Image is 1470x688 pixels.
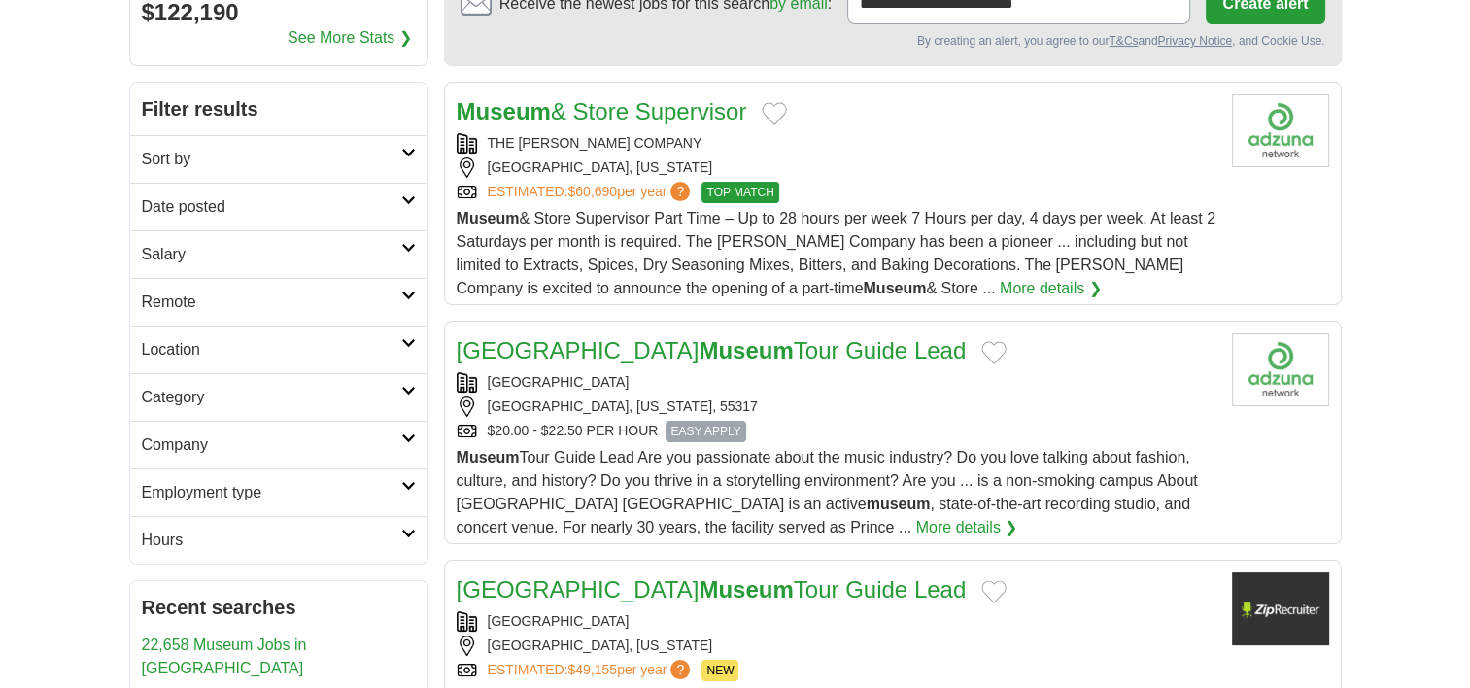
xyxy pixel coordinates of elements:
div: [GEOGRAPHIC_DATA] [457,372,1216,393]
h2: Employment type [142,481,401,504]
span: & Store Supervisor Part Time – Up to 28 hours per week 7 Hours per day, 4 days per week. At least... [457,210,1215,296]
a: Sort by [130,135,427,183]
h2: Category [142,386,401,409]
img: Company logo [1232,572,1329,645]
div: [GEOGRAPHIC_DATA], [US_STATE], 55317 [457,396,1216,417]
a: [GEOGRAPHIC_DATA]MuseumTour Guide Lead [457,337,967,363]
a: Museum& Store Supervisor [457,98,747,124]
span: TOP MATCH [701,182,778,203]
a: Date posted [130,183,427,230]
span: ? [670,182,690,201]
button: Add to favorite jobs [981,580,1007,603]
strong: Museum [457,98,551,124]
span: $49,155 [567,662,617,677]
h2: Salary [142,243,401,266]
img: Company logo [1232,333,1329,406]
button: Add to favorite jobs [981,341,1007,364]
a: Remote [130,278,427,326]
span: Tour Guide Lead Are you passionate about the music industry? Do you love talking about fashion, c... [457,449,1198,535]
a: ESTIMATED:$60,690per year? [488,182,695,203]
h2: Company [142,433,401,457]
a: 22,658 Museum Jobs in [GEOGRAPHIC_DATA] [142,636,307,676]
span: $60,690 [567,184,617,199]
a: [GEOGRAPHIC_DATA]MuseumTour Guide Lead [457,576,967,602]
a: Category [130,373,427,421]
strong: Museum [457,449,520,465]
span: ? [670,660,690,679]
div: [GEOGRAPHIC_DATA] [457,611,1216,632]
h2: Recent searches [142,593,416,622]
strong: Museum [863,280,926,296]
div: $20.00 - $22.50 PER HOUR [457,421,1216,442]
div: [GEOGRAPHIC_DATA], [US_STATE] [457,157,1216,178]
h2: Location [142,338,401,361]
a: ESTIMATED:$49,155per year? [488,660,695,681]
h2: Date posted [142,195,401,219]
h2: Sort by [142,148,401,171]
div: By creating an alert, you agree to our and , and Cookie Use. [461,32,1325,50]
span: EASY APPLY [666,421,745,442]
strong: Museum [699,576,793,602]
a: Location [130,326,427,373]
h2: Remote [142,291,401,314]
a: More details ❯ [916,516,1018,539]
button: Add to favorite jobs [762,102,787,125]
a: Hours [130,516,427,564]
a: See More Stats ❯ [288,26,412,50]
a: Privacy Notice [1157,34,1232,48]
span: NEW [701,660,738,681]
a: More details ❯ [1000,277,1102,300]
a: Salary [130,230,427,278]
div: THE [PERSON_NAME] COMPANY [457,133,1216,154]
a: T&Cs [1109,34,1138,48]
div: [GEOGRAPHIC_DATA], [US_STATE] [457,636,1216,656]
a: Company [130,421,427,468]
strong: museum [867,496,931,512]
img: Company logo [1232,94,1329,167]
strong: Museum [457,210,520,226]
strong: Museum [699,337,793,363]
a: Employment type [130,468,427,516]
h2: Filter results [130,83,427,135]
h2: Hours [142,529,401,552]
